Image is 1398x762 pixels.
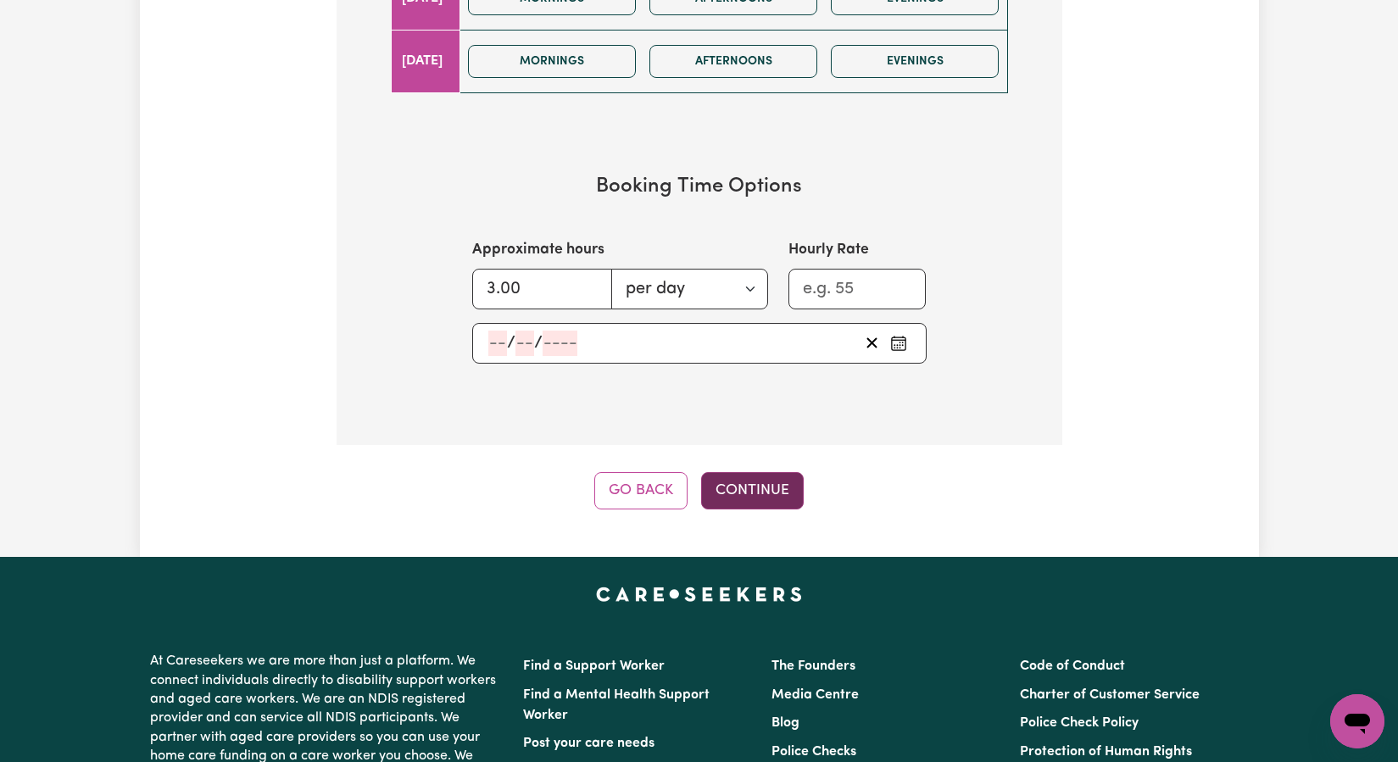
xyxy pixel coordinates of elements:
a: Protection of Human Rights [1020,745,1192,759]
button: Clear start date [859,331,885,356]
span: / [534,334,543,353]
input: e.g. 55 [788,269,927,309]
a: Police Check Policy [1020,716,1139,730]
label: Approximate hours [472,239,604,261]
a: Media Centre [771,688,859,702]
span: / [507,334,515,353]
input: ---- [543,331,577,356]
button: Pick an approximate start date [885,331,912,356]
h3: Booking Time Options [391,175,1008,199]
button: Continue [701,472,804,509]
iframe: Button to launch messaging window [1330,694,1384,748]
a: Careseekers home page [596,587,802,601]
a: Code of Conduct [1020,659,1125,673]
a: Find a Mental Health Support Worker [523,688,710,722]
input: e.g. 2.5 [472,269,612,309]
a: Find a Support Worker [523,659,665,673]
a: Police Checks [771,745,856,759]
a: Blog [771,716,799,730]
button: Mornings [468,45,636,78]
a: Post your care needs [523,737,654,750]
button: Evenings [831,45,999,78]
button: Go Back [594,472,688,509]
a: Charter of Customer Service [1020,688,1200,702]
a: The Founders [771,659,855,673]
td: [DATE] [391,30,460,92]
label: Hourly Rate [788,239,869,261]
input: -- [515,331,534,356]
button: Afternoons [649,45,817,78]
input: -- [488,331,507,356]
